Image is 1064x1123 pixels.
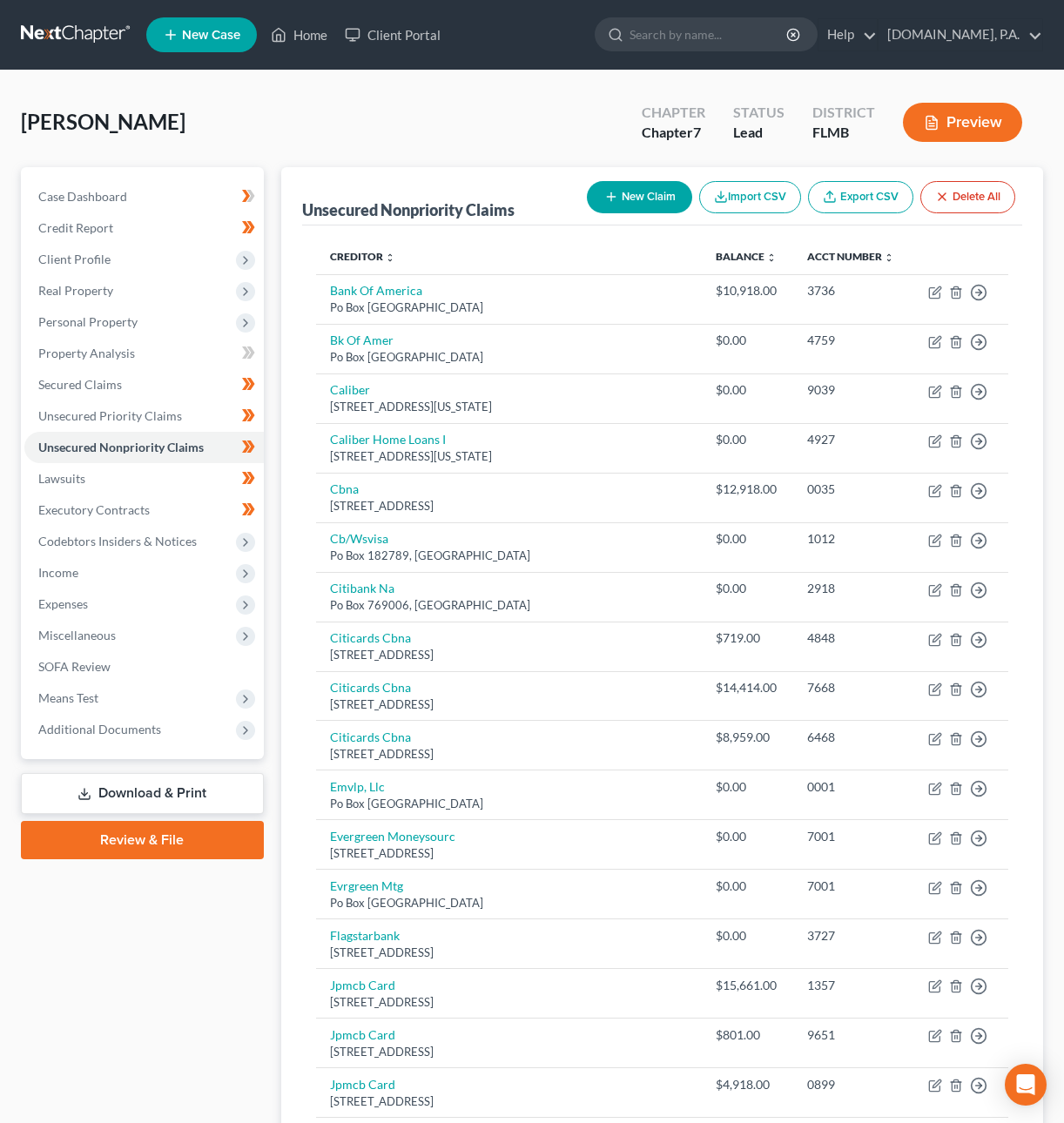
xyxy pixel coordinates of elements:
[24,432,264,463] a: Unsecured Nonpriority Claims
[330,1027,395,1042] a: Jpmcb Card
[330,945,689,961] div: [STREET_ADDRESS]
[330,548,689,564] div: Po Box 182789, [GEOGRAPHIC_DATA]
[330,878,403,893] a: Evrgreen Mtg
[807,381,898,399] div: 9039
[807,431,898,448] div: 4927
[38,628,116,642] span: Miscellaneous
[807,481,898,498] div: 0035
[330,481,359,496] a: Cbna
[716,778,779,796] div: $0.00
[716,1026,779,1044] div: $801.00
[903,103,1022,142] button: Preview
[330,647,689,663] div: [STREET_ADDRESS]
[38,690,98,705] span: Means Test
[38,659,111,674] span: SOFA Review
[24,181,264,212] a: Case Dashboard
[38,565,78,580] span: Income
[716,250,777,263] a: Balance unfold_more
[24,463,264,494] a: Lawsuits
[807,977,898,994] div: 1357
[807,679,898,696] div: 7668
[330,1093,689,1110] div: [STREET_ADDRESS]
[330,796,689,812] div: Po Box [GEOGRAPHIC_DATA]
[336,19,449,50] a: Client Portal
[302,199,515,220] div: Unsecured Nonpriority Claims
[24,212,264,244] a: Credit Report
[330,928,400,943] a: Flagstarbank
[24,369,264,400] a: Secured Claims
[330,696,689,713] div: [STREET_ADDRESS]
[38,408,182,423] span: Unsecured Priority Claims
[884,252,894,263] i: unfold_more
[807,530,898,548] div: 1012
[330,994,689,1011] div: [STREET_ADDRESS]
[807,828,898,845] div: 7001
[330,448,689,465] div: [STREET_ADDRESS][US_STATE]
[24,651,264,683] a: SOFA Review
[330,399,689,415] div: [STREET_ADDRESS][US_STATE]
[807,629,898,647] div: 4848
[716,530,779,548] div: $0.00
[330,978,395,992] a: Jpmcb Card
[812,123,875,143] div: FLMB
[330,498,689,514] div: [STREET_ADDRESS]
[716,828,779,845] div: $0.00
[807,778,898,796] div: 0001
[21,109,185,134] span: [PERSON_NAME]
[38,189,127,204] span: Case Dashboard
[630,18,789,50] input: Search by name...
[38,220,113,235] span: Credit Report
[587,181,692,213] button: New Claim
[330,845,689,862] div: [STREET_ADDRESS]
[38,314,138,329] span: Personal Property
[807,927,898,945] div: 3727
[716,629,779,647] div: $719.00
[716,927,779,945] div: $0.00
[807,1076,898,1093] div: 0899
[879,19,1042,50] a: [DOMAIN_NAME], P.A.
[38,252,111,266] span: Client Profile
[716,878,779,895] div: $0.00
[716,381,779,399] div: $0.00
[330,382,370,397] a: Caliber
[807,878,898,895] div: 7001
[182,29,240,42] span: New Case
[24,494,264,526] a: Executory Contracts
[330,1044,689,1060] div: [STREET_ADDRESS]
[330,895,689,911] div: Po Box [GEOGRAPHIC_DATA]
[716,282,779,299] div: $10,918.00
[716,580,779,597] div: $0.00
[1005,1064,1047,1106] div: Open Intercom Messenger
[330,779,385,794] a: Emvlp, Llc
[330,829,455,844] a: Evergreen Moneysourc
[38,722,161,736] span: Additional Documents
[330,299,689,316] div: Po Box [GEOGRAPHIC_DATA]
[330,432,446,447] a: Caliber Home Loans I
[38,596,88,611] span: Expenses
[21,773,264,814] a: Download & Print
[330,250,395,263] a: Creditor unfold_more
[716,977,779,994] div: $15,661.00
[330,597,689,614] div: Po Box 769006, [GEOGRAPHIC_DATA]
[330,746,689,763] div: [STREET_ADDRESS]
[716,332,779,349] div: $0.00
[716,679,779,696] div: $14,414.00
[716,481,779,498] div: $12,918.00
[693,124,701,140] span: 7
[330,630,411,645] a: Citicards Cbna
[807,250,894,263] a: Acct Number unfold_more
[330,349,689,366] div: Po Box [GEOGRAPHIC_DATA]
[807,332,898,349] div: 4759
[716,431,779,448] div: $0.00
[716,1076,779,1093] div: $4,918.00
[330,531,388,546] a: Cb/Wsvisa
[330,333,394,347] a: Bk Of Amer
[807,1026,898,1044] div: 9651
[920,181,1015,213] button: Delete All
[38,283,113,298] span: Real Property
[642,123,705,143] div: Chapter
[330,680,411,695] a: Citicards Cbna
[330,730,411,744] a: Citicards Cbna
[38,502,150,517] span: Executory Contracts
[642,103,705,123] div: Chapter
